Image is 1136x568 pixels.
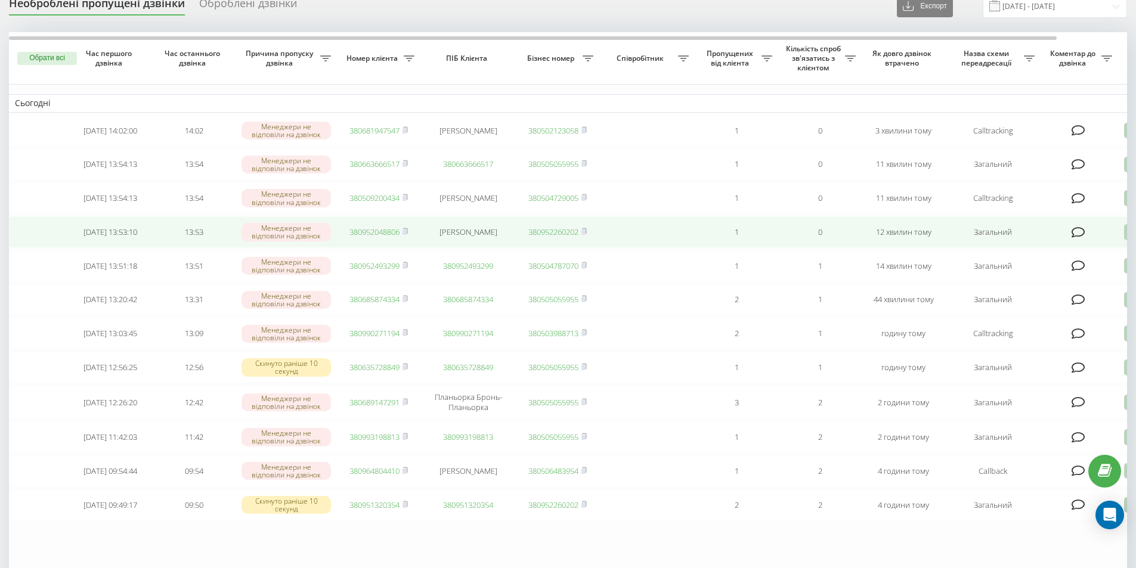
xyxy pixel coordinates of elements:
td: [DATE] 12:56:25 [69,352,152,383]
a: 380505055955 [528,159,578,169]
td: 1 [695,115,778,147]
td: 2 години тому [862,386,945,419]
td: Загальний [945,250,1041,282]
span: Назва схеми переадресації [951,49,1024,67]
a: 380635728849 [349,362,400,373]
td: 09:50 [152,489,236,521]
td: [PERSON_NAME] [420,455,516,487]
td: Calltracking [945,318,1041,349]
span: Як довго дзвінок втрачено [871,49,936,67]
td: 2 [778,386,862,419]
td: [PERSON_NAME] [420,182,516,214]
td: 12:42 [152,386,236,419]
div: Скинуто раніше 10 секунд [242,496,331,514]
a: 380952260202 [528,499,578,510]
a: 380952493299 [443,260,493,271]
td: 2 [695,318,778,349]
td: 11 хвилин тому [862,148,945,180]
a: 380504729005 [528,193,578,203]
a: 380689147291 [349,397,400,408]
a: 380505055955 [528,397,578,408]
td: 1 [778,318,862,349]
td: [DATE] 13:54:13 [69,182,152,214]
td: 1 [695,216,778,248]
span: Час першого дзвінка [78,49,143,67]
button: Обрати всі [17,52,77,65]
td: 3 хвилини тому [862,115,945,147]
a: 380502123058 [528,125,578,136]
td: 13:53 [152,216,236,248]
td: Загальний [945,352,1041,383]
a: 380681947547 [349,125,400,136]
td: Загальний [945,216,1041,248]
td: 13:31 [152,284,236,316]
td: 1 [695,148,778,180]
div: Менеджери не відповіли на дзвінок [242,428,331,446]
td: 14 хвилин тому [862,250,945,282]
td: 13:54 [152,148,236,180]
td: [PERSON_NAME] [420,115,516,147]
td: 3 [695,386,778,419]
span: Пропущених від клієнта [701,49,762,67]
td: [DATE] 13:20:42 [69,284,152,316]
td: [DATE] 09:49:17 [69,489,152,521]
td: 0 [778,148,862,180]
td: 13:54 [152,182,236,214]
td: Загальний [945,489,1041,521]
div: Менеджери не відповіли на дзвінок [242,122,331,139]
div: Менеджери не відповіли на дзвінок [242,156,331,173]
td: 4 години тому [862,455,945,487]
td: 11:42 [152,421,236,453]
td: 2 [695,284,778,316]
a: 380952493299 [349,260,400,271]
td: 2 години тому [862,421,945,453]
td: 2 [695,489,778,521]
td: Загальний [945,421,1041,453]
div: Скинуто раніше 10 секунд [242,358,331,376]
td: 1 [695,182,778,214]
a: 380505055955 [528,362,578,373]
a: 380685874334 [443,294,493,305]
td: 1 [695,455,778,487]
a: 380663666517 [349,159,400,169]
td: годину тому [862,318,945,349]
a: 380506483954 [528,465,578,476]
td: [DATE] 13:53:10 [69,216,152,248]
a: 380509200434 [349,193,400,203]
span: Коментар до дзвінка [1047,49,1101,67]
a: 380663666517 [443,159,493,169]
span: Кількість спроб зв'язатись з клієнтом [784,44,845,72]
td: Загальний [945,148,1041,180]
td: [PERSON_NAME] [420,216,516,248]
td: [DATE] 14:02:00 [69,115,152,147]
td: 1 [695,250,778,282]
td: 2 [778,421,862,453]
td: Calltracking [945,182,1041,214]
span: Причина пропуску дзвінка [242,49,320,67]
td: [DATE] 11:42:03 [69,421,152,453]
div: Open Intercom Messenger [1095,501,1124,529]
td: [DATE] 13:51:18 [69,250,152,282]
td: Calltracking [945,115,1041,147]
td: 1 [778,352,862,383]
span: Номер клієнта [343,54,404,63]
td: 1 [778,284,862,316]
td: 2 [778,455,862,487]
a: 380635728849 [443,362,493,373]
div: Менеджери не відповіли на дзвінок [242,325,331,343]
td: Загальний [945,386,1041,419]
a: 380990271194 [349,328,400,339]
td: [DATE] 13:03:45 [69,318,152,349]
td: Планьорка Бронь-Планьорка [420,386,516,419]
td: 1 [778,250,862,282]
td: 0 [778,216,862,248]
a: 380504787070 [528,260,578,271]
a: 380990271194 [443,328,493,339]
td: 0 [778,182,862,214]
td: 44 хвилини тому [862,284,945,316]
div: Менеджери не відповіли на дзвінок [242,393,331,411]
td: 12 хвилин тому [862,216,945,248]
td: 13:51 [152,250,236,282]
a: 380952048806 [349,226,400,237]
a: 380951320354 [349,499,400,510]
